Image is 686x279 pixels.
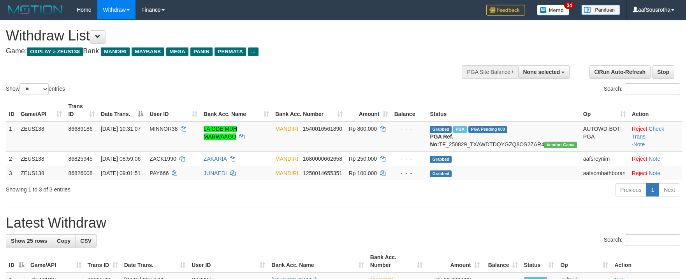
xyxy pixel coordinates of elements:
[483,250,521,272] th: Balance: activate to sort column ascending
[589,65,651,79] a: Run Auto-Refresh
[394,169,424,177] div: - - -
[349,170,377,176] span: Rp 100.000
[190,47,213,56] span: PANIN
[537,5,570,16] img: Button%20Memo.svg
[629,151,682,166] td: ·
[462,65,518,79] div: PGA Site Balance /
[166,47,188,56] span: MEGA
[6,215,680,231] h1: Latest Withdraw
[625,234,680,246] input: Search:
[268,250,367,272] th: Bank Acc. Name: activate to sort column ascending
[430,133,453,147] b: PGA Ref. No:
[604,234,680,246] label: Search:
[391,99,427,121] th: Balance
[303,126,342,132] span: Copy 1540016561890 to clipboard
[150,170,169,176] span: PAY666
[430,170,452,177] span: Grabbed
[632,170,647,176] a: Reject
[150,156,176,162] span: ZACK1990
[604,83,680,95] label: Search:
[6,121,18,152] td: 1
[557,250,611,272] th: Op: activate to sort column ascending
[632,126,664,140] a: Check Trans
[580,166,629,180] td: aafsombathboran
[6,47,450,55] h4: Game: Bank:
[6,28,450,44] h1: Withdraw List
[18,166,65,180] td: ZEUS138
[629,121,682,152] td: · ·
[6,83,65,95] label: Show entries
[204,126,237,140] a: LA ODE MUH MARWAAGU
[303,170,342,176] span: Copy 1250014655351 to clipboard
[65,99,98,121] th: Trans ID: activate to sort column ascending
[453,126,467,133] span: Marked by aafkaynarin
[625,83,680,95] input: Search:
[611,250,680,272] th: Action
[581,5,620,15] img: panduan.png
[275,126,298,132] span: MANDIRI
[272,99,346,121] th: Bank Acc. Number: activate to sort column ascending
[468,126,507,133] span: PGA Pending
[346,99,391,121] th: Amount: activate to sort column ascending
[275,156,298,162] span: MANDIRI
[98,99,146,121] th: Date Trans.: activate to sort column descending
[204,170,227,176] a: JUNAEDI
[6,166,18,180] td: 3
[394,155,424,163] div: - - -
[430,156,452,163] span: Grabbed
[18,151,65,166] td: ZEUS138
[18,121,65,152] td: ZEUS138
[649,156,660,162] a: Note
[6,4,65,16] img: MOTION_logo.png
[649,170,660,176] a: Note
[6,250,27,272] th: ID: activate to sort column descending
[84,250,121,272] th: Trans ID: activate to sort column ascending
[68,156,92,162] span: 86825945
[101,126,141,132] span: [DATE] 10:31:07
[427,121,580,152] td: TF_250829_TXAWDTDQYGZQ8OS2ZAR4
[27,250,84,272] th: Game/API: activate to sort column ascending
[646,183,659,197] a: 1
[518,65,570,79] button: None selected
[68,126,92,132] span: 86689186
[349,126,377,132] span: Rp 800.000
[19,83,49,95] select: Showentries
[652,65,674,79] a: Stop
[629,166,682,180] td: ·
[121,250,189,272] th: Date Trans.: activate to sort column ascending
[632,156,647,162] a: Reject
[659,183,680,197] a: Next
[615,183,646,197] a: Previous
[146,99,201,121] th: User ID: activate to sort column ascending
[394,125,424,133] div: - - -
[188,250,268,272] th: User ID: activate to sort column ascending
[68,170,92,176] span: 86826008
[303,156,342,162] span: Copy 1680000662658 to clipboard
[11,238,47,244] span: Show 25 rows
[632,126,647,132] a: Reject
[580,121,629,152] td: AUTOWD-BOT-PGA
[132,47,164,56] span: MAYBANK
[101,47,130,56] span: MANDIRI
[633,141,645,147] a: Note
[204,156,227,162] a: ZAKARIA
[6,151,18,166] td: 2
[275,170,298,176] span: MANDIRI
[580,99,629,121] th: Op: activate to sort column ascending
[52,234,76,247] a: Copy
[6,234,52,247] a: Show 25 rows
[427,99,580,121] th: Status
[523,69,560,75] span: None selected
[430,126,452,133] span: Grabbed
[75,234,97,247] a: CSV
[367,250,426,272] th: Bank Acc. Number: activate to sort column ascending
[80,238,91,244] span: CSV
[580,151,629,166] td: aafsreynim
[18,99,65,121] th: Game/API: activate to sort column ascending
[248,47,259,56] span: ...
[150,126,178,132] span: MINNOR38
[6,182,280,193] div: Showing 1 to 3 of 3 entries
[629,99,682,121] th: Action
[27,47,83,56] span: OXPLAY > ZEUS138
[6,99,18,121] th: ID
